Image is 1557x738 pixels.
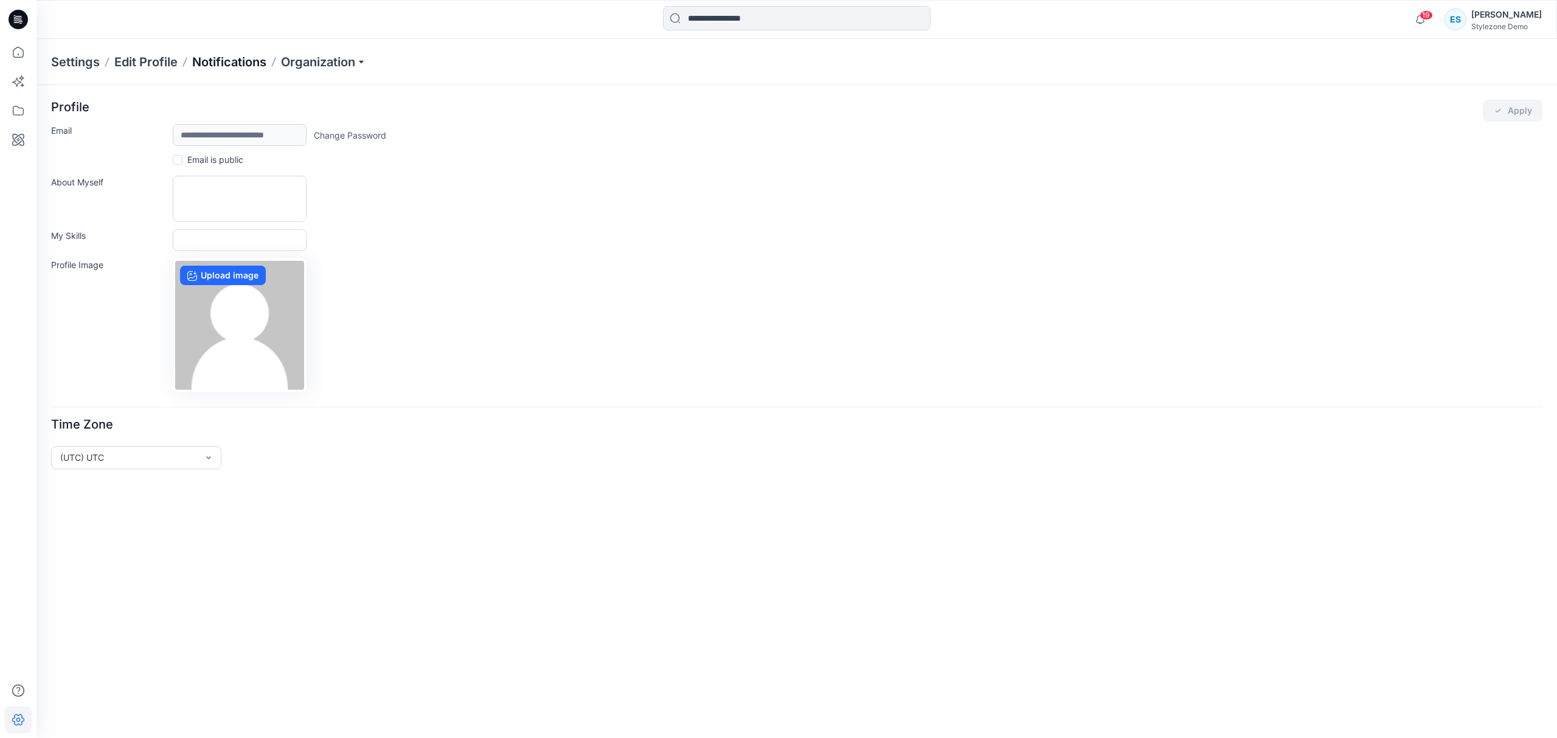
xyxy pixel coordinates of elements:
[51,100,89,122] p: Profile
[1471,7,1542,22] div: [PERSON_NAME]
[175,261,304,390] img: no-profile.png
[51,53,100,71] p: Settings
[187,153,243,166] p: Email is public
[1471,22,1542,31] div: Stylezone Demo
[1420,10,1433,20] span: 19
[1444,9,1466,30] div: ES
[51,417,113,439] p: Time Zone
[314,129,386,142] a: Change Password
[51,258,165,387] label: Profile Image
[192,53,266,71] a: Notifications
[114,53,178,71] a: Edit Profile
[60,451,198,464] div: (UTC) UTC
[51,124,165,141] label: Email
[51,229,165,246] label: My Skills
[180,266,266,285] label: Upload image
[51,176,165,217] label: About Myself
